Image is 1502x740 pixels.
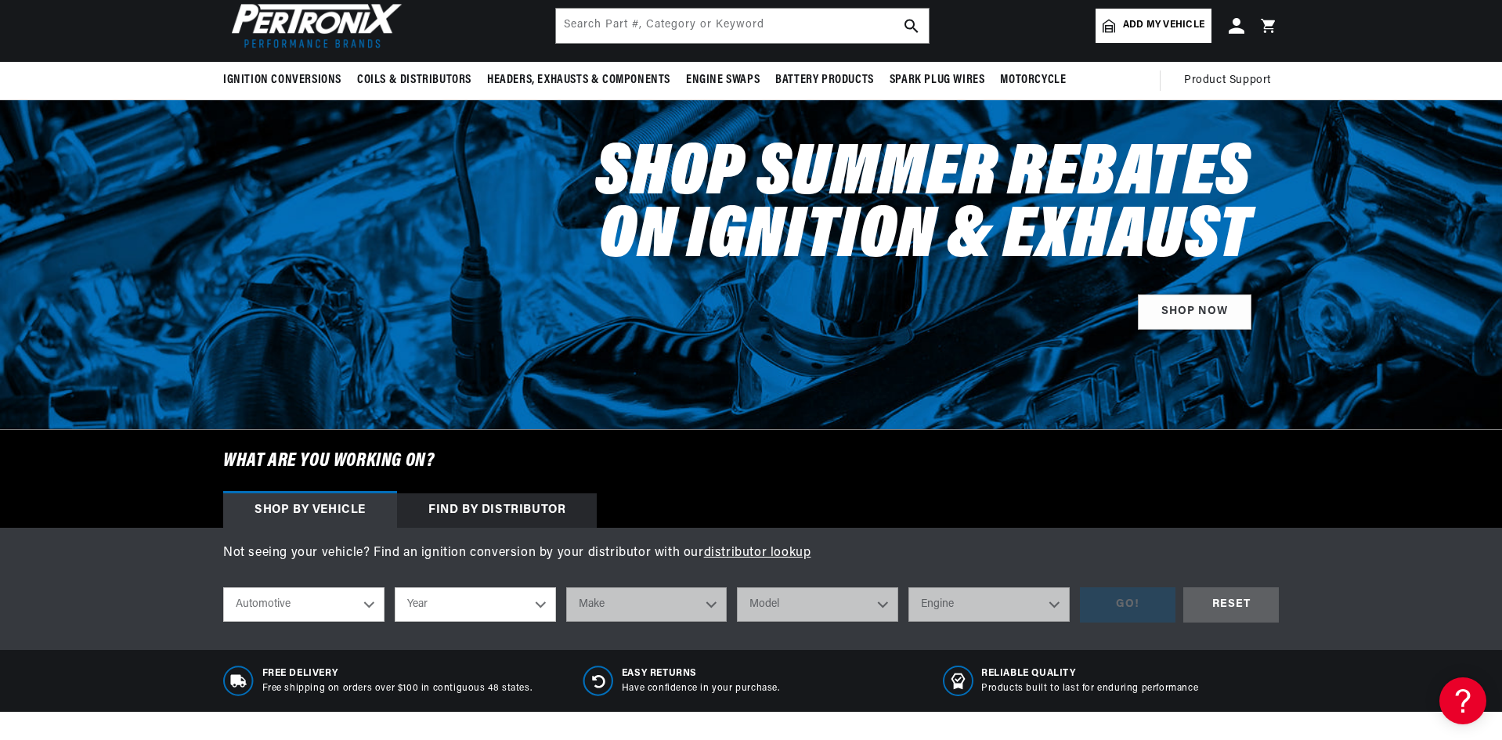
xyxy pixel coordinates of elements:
[1123,18,1204,33] span: Add my vehicle
[262,667,533,680] span: Free Delivery
[1096,9,1211,43] a: Add my vehicle
[908,587,1070,622] select: Engine
[1183,587,1279,623] div: RESET
[1184,72,1271,89] span: Product Support
[487,72,670,88] span: Headers, Exhausts & Components
[595,144,1251,269] h2: Shop Summer Rebates on Ignition & Exhaust
[686,72,760,88] span: Engine Swaps
[223,587,385,622] select: Ride Type
[882,62,993,99] summary: Spark Plug Wires
[1138,294,1251,330] a: SHOP NOW
[479,62,678,99] summary: Headers, Exhausts & Components
[992,62,1074,99] summary: Motorcycle
[1000,72,1066,88] span: Motorcycle
[262,682,533,695] p: Free shipping on orders over $100 in contiguous 48 states.
[894,9,929,43] button: search button
[184,430,1318,493] h6: What are you working on?
[223,493,397,528] div: Shop by vehicle
[622,667,780,680] span: Easy Returns
[981,667,1198,680] span: RELIABLE QUALITY
[1184,62,1279,99] summary: Product Support
[678,62,767,99] summary: Engine Swaps
[395,587,556,622] select: Year
[556,9,929,43] input: Search Part #, Category or Keyword
[767,62,882,99] summary: Battery Products
[349,62,479,99] summary: Coils & Distributors
[223,72,341,88] span: Ignition Conversions
[622,682,780,695] p: Have confidence in your purchase.
[223,62,349,99] summary: Ignition Conversions
[890,72,985,88] span: Spark Plug Wires
[737,587,898,622] select: Model
[357,72,471,88] span: Coils & Distributors
[981,682,1198,695] p: Products built to last for enduring performance
[566,587,728,622] select: Make
[775,72,874,88] span: Battery Products
[704,547,811,559] a: distributor lookup
[397,493,597,528] div: Find by Distributor
[223,543,1279,564] p: Not seeing your vehicle? Find an ignition conversion by your distributor with our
